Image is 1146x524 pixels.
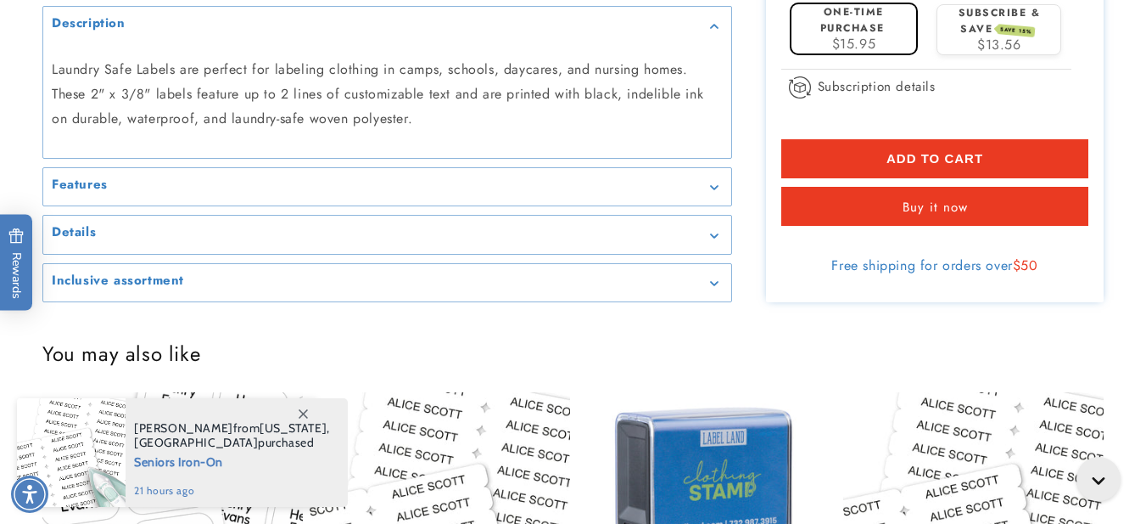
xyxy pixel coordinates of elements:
[52,58,723,131] p: Laundry Safe Labels are perfect for labeling clothing in camps, schools, daycares, and nursing ho...
[781,257,1089,274] div: Free shipping for orders over
[134,450,330,471] span: Seniors Iron-On
[1013,256,1021,275] span: $
[52,15,126,32] h2: Description
[43,264,731,302] summary: Inclusive assortment
[42,341,1104,367] h2: You may also like
[1068,451,1129,507] iframe: Gorgias live chat messenger
[52,224,96,241] h2: Details
[134,421,330,450] span: from , purchased
[52,177,108,194] h2: Features
[886,151,983,166] span: Add to cart
[43,168,731,206] summary: Features
[818,76,936,97] span: Subscription details
[820,4,885,36] label: One-time purchase
[43,216,731,254] summary: Details
[781,187,1089,226] button: Buy it now
[977,35,1021,54] span: $13.56
[14,388,215,439] iframe: Sign Up via Text for Offers
[1020,256,1037,275] span: 50
[8,228,25,298] span: Rewards
[959,5,1041,37] label: Subscribe & save
[260,420,327,436] span: [US_STATE]
[11,476,48,513] div: Accessibility Menu
[134,483,330,499] span: 21 hours ago
[52,273,184,290] h2: Inclusive assortment
[998,25,1036,38] span: SAVE 15%
[134,435,258,450] span: [GEOGRAPHIC_DATA]
[781,139,1089,178] button: Add to cart
[43,7,731,45] summary: Description
[832,34,876,54] span: $15.95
